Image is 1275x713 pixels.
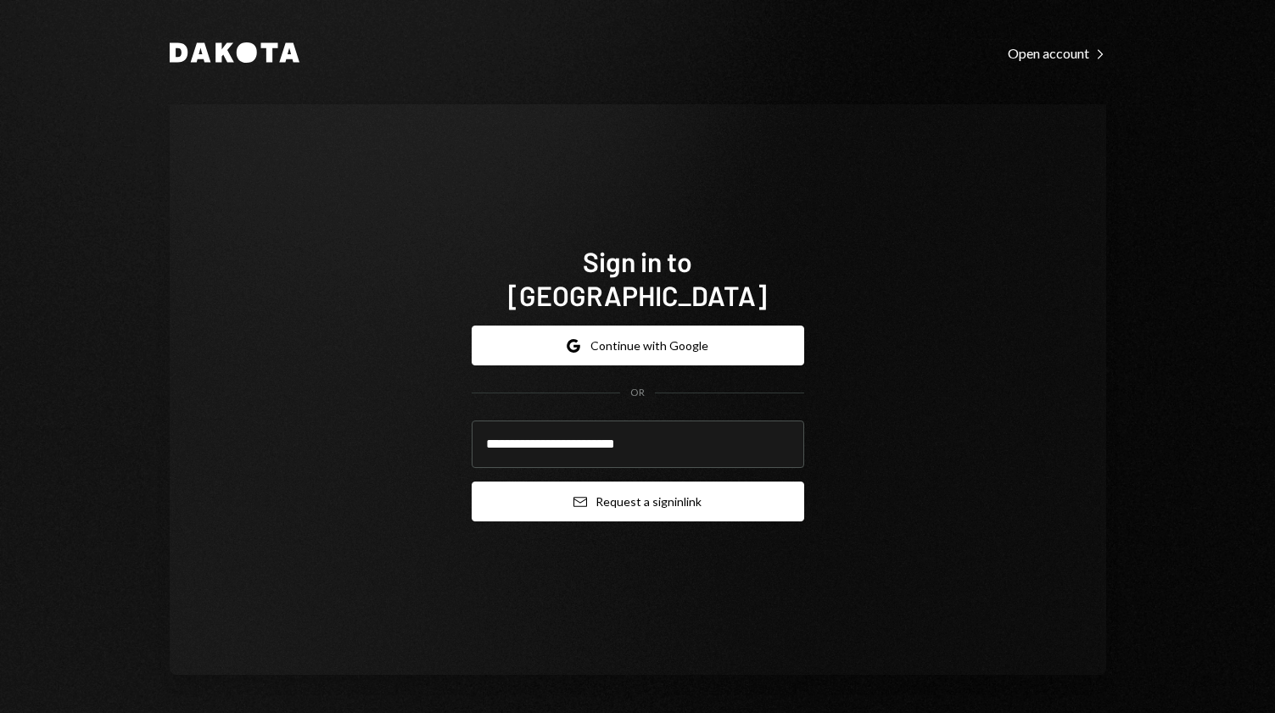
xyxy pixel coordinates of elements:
[472,482,804,521] button: Request a signinlink
[472,326,804,365] button: Continue with Google
[630,386,645,400] div: OR
[1008,43,1106,62] a: Open account
[472,244,804,312] h1: Sign in to [GEOGRAPHIC_DATA]
[1008,45,1106,62] div: Open account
